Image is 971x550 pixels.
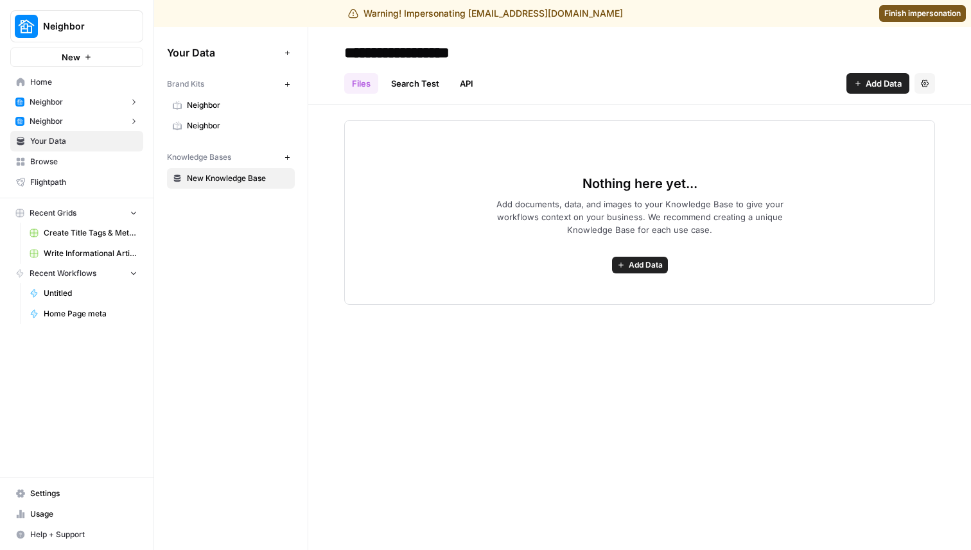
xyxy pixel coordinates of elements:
[167,151,231,163] span: Knowledge Bases
[10,151,143,172] a: Browse
[10,131,143,151] a: Your Data
[15,15,38,38] img: Neighbor Logo
[582,175,697,193] span: Nothing here yet...
[43,20,121,33] span: Neighbor
[62,51,80,64] span: New
[167,45,279,60] span: Your Data
[344,73,378,94] a: Files
[10,264,143,283] button: Recent Workflows
[10,10,143,42] button: Workspace: Neighbor
[24,283,143,304] a: Untitled
[15,117,24,126] img: tgzcqmgfsctejyucm11xv06qr7np
[10,72,143,92] a: Home
[44,227,137,239] span: Create Title Tags & Meta Descriptions for Page
[10,504,143,524] a: Usage
[30,156,137,168] span: Browse
[10,172,143,193] a: Flightpath
[846,73,909,94] button: Add Data
[452,73,481,94] a: API
[44,248,137,259] span: Write Informational Article
[167,78,204,90] span: Brand Kits
[10,203,143,223] button: Recent Grids
[167,95,295,116] a: Neighbor
[15,98,24,107] img: tgzcqmgfsctejyucm11xv06qr7np
[30,76,137,88] span: Home
[30,176,137,188] span: Flightpath
[187,99,289,111] span: Neighbor
[24,243,143,264] a: Write Informational Article
[187,120,289,132] span: Neighbor
[10,483,143,504] a: Settings
[10,112,143,131] button: Neighbor
[30,529,137,540] span: Help + Support
[10,524,143,545] button: Help + Support
[30,268,96,279] span: Recent Workflows
[629,259,663,271] span: Add Data
[24,223,143,243] a: Create Title Tags & Meta Descriptions for Page
[24,304,143,324] a: Home Page meta
[348,7,623,20] div: Warning! Impersonating [EMAIL_ADDRESS][DOMAIN_NAME]
[30,96,63,108] span: Neighbor
[44,288,137,299] span: Untitled
[10,92,143,112] button: Neighbor
[167,116,295,136] a: Neighbor
[879,5,966,22] a: Finish impersonation
[612,257,668,273] button: Add Data
[30,135,137,147] span: Your Data
[30,508,137,520] span: Usage
[475,198,804,236] span: Add documents, data, and images to your Knowledge Base to give your workflows context on your bus...
[383,73,447,94] a: Search Test
[30,116,63,127] span: Neighbor
[30,207,76,219] span: Recent Grids
[44,308,137,320] span: Home Page meta
[167,168,295,189] a: New Knowledge Base
[30,488,137,499] span: Settings
[884,8,961,19] span: Finish impersonation
[187,173,289,184] span: New Knowledge Base
[866,77,902,90] span: Add Data
[10,47,143,67] button: New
